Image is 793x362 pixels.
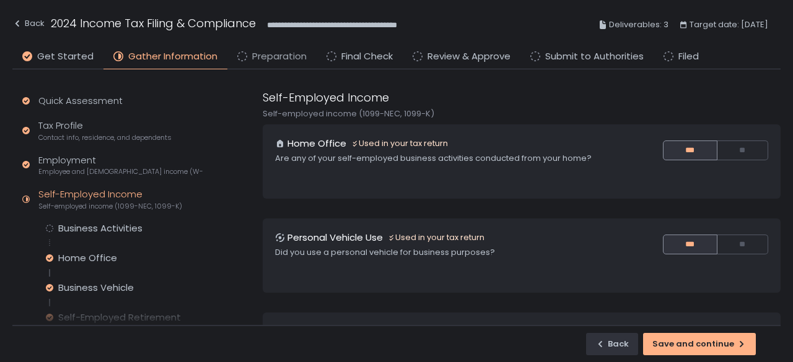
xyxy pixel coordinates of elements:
button: Back [12,15,45,35]
div: Business Vehicle [58,282,134,294]
button: Back [586,333,638,355]
span: Get Started [37,50,94,64]
span: Submit to Authorities [545,50,644,64]
h1: 2024 Income Tax Filing & Compliance [51,15,256,32]
span: Employee and [DEMOGRAPHIC_DATA] income (W-2s) [38,167,203,176]
span: Gather Information [128,50,217,64]
div: Self-Employed Retirement [58,311,181,324]
span: Final Check [341,50,393,64]
div: Home Office [58,252,117,264]
span: Self-employed income (1099-NEC, 1099-K) [38,202,182,211]
div: Are any of your self-employed business activities conducted from your home? [275,153,613,164]
div: Did you use a personal vehicle for business purposes? [275,247,613,258]
div: Self-employed income (1099-NEC, 1099-K) [263,108,781,119]
div: Back [595,338,629,350]
h1: Personal Vehicle Use [287,231,383,245]
div: Quick Assessment [38,94,123,108]
div: Tax Profile [38,119,172,142]
div: Business Activities [58,222,142,235]
h1: Home Office [287,137,346,151]
button: Save and continue [643,333,756,355]
div: Self-Employed Income [38,187,182,211]
span: Deliverables: 3 [609,17,668,32]
div: Save and continue [652,338,747,350]
span: Preparation [252,50,307,64]
span: Contact info, residence, and dependents [38,133,172,142]
span: Filed [678,50,699,64]
div: Used in your tax return [388,232,484,243]
div: Back [12,16,45,31]
h1: Self-Employed Income [263,89,389,106]
div: Employment [38,153,203,177]
span: Target date: [DATE] [690,17,768,32]
div: Used in your tax return [351,138,448,149]
span: Review & Approve [427,50,510,64]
